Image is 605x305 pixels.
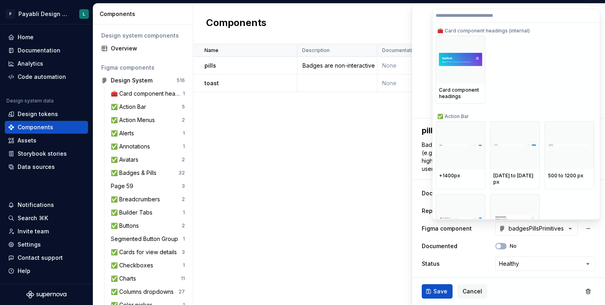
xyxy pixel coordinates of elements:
[439,87,482,100] div: Card component headings
[436,108,594,121] div: ✅ Action Bar
[436,23,594,36] div: 🧰 Card component headings (internal)
[439,173,482,179] div: +1400px
[493,173,537,185] div: [DATE] to [DATE] px
[548,173,591,179] div: 500 to 1200 px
